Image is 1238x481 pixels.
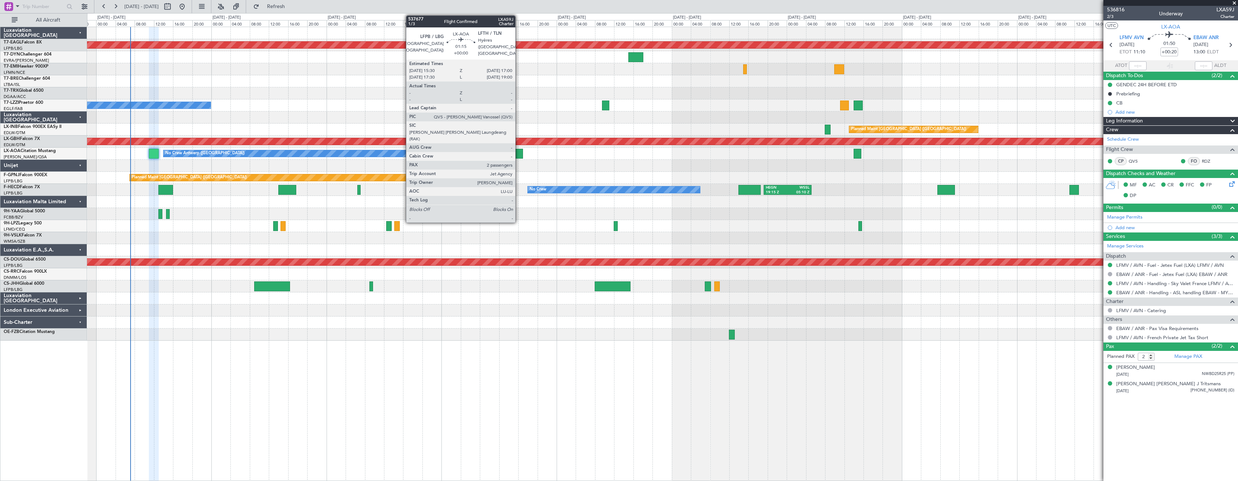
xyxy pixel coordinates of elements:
a: F-HECDFalcon 7X [4,185,40,189]
a: CS-DOUGlobal 6500 [4,257,46,262]
span: 9H-VSLK [4,233,22,238]
span: Dispatch To-Dos [1106,72,1143,80]
span: Charter [1216,14,1234,20]
div: 20:00 [307,20,326,27]
span: 11:10 [1133,49,1145,56]
span: CS-RRC [4,269,19,274]
div: 12:00 [499,20,518,27]
div: 05:10 Z [787,190,809,195]
div: 12:00 [729,20,748,27]
input: --:-- [1129,61,1147,70]
a: Manage Permits [1107,214,1143,221]
span: (2/2) [1212,342,1222,350]
span: MF [1130,182,1137,189]
a: EDLW/DTM [4,130,25,136]
div: 20:00 [422,20,441,27]
div: 04:00 [806,20,825,27]
a: CS-RRCFalcon 900LX [4,269,47,274]
span: LX-GBH [4,137,20,141]
div: [DATE] - [DATE] [97,15,125,21]
span: Others [1106,315,1122,324]
div: 20:00 [883,20,902,27]
a: 9H-VSLKFalcon 7X [4,233,42,238]
div: 04:00 [691,20,710,27]
div: CB [1116,100,1122,106]
span: ATOT [1115,62,1127,69]
div: 08:00 [1055,20,1074,27]
div: 04:00 [116,20,135,27]
a: EBAW / ANR - Fuel - Jetex Fuel (LXA) EBAW / ANR [1116,271,1227,277]
span: T7-EAGL [4,40,22,45]
span: T7-EMI [4,64,18,69]
div: 00:00 [672,20,691,27]
span: T7-LZZI [4,101,19,105]
div: 16:00 [403,20,422,27]
span: ELDT [1207,49,1219,56]
a: LTBA/ISL [4,82,20,87]
div: 19:15 Z [766,190,787,195]
span: CS-JHH [4,281,19,286]
div: 12:00 [384,20,403,27]
div: 16:00 [518,20,537,27]
span: All Aircraft [19,18,77,23]
span: [PHONE_NUMBER] (ID) [1190,387,1234,394]
a: LFPB/LBG [4,46,23,51]
span: [DATE] - [DATE] [124,3,159,10]
div: FO [1188,157,1200,165]
div: Planned Maint [GEOGRAPHIC_DATA] ([GEOGRAPHIC_DATA]) [851,124,966,135]
div: 04:00 [921,20,940,27]
a: LX-AOACitation Mustang [4,149,56,153]
span: FFC [1186,182,1194,189]
div: 00:00 [96,20,115,27]
div: 16:00 [1094,20,1113,27]
div: 08:00 [940,20,959,27]
a: LFPB/LBG [4,263,23,268]
a: LFPB/LBG [4,178,23,184]
a: FCBB/BZV [4,215,23,220]
span: 9H-LPZ [4,221,18,226]
a: EVRA/[PERSON_NAME] [4,58,49,63]
a: EGLF/FAB [4,106,23,111]
span: OE-FZB [4,330,19,334]
a: LFMD/CEQ [4,227,25,232]
div: 16:00 [979,20,998,27]
a: 9H-LPZLegacy 500 [4,221,42,226]
span: [DATE] [1116,372,1129,377]
a: LFMV / AVN - Catering [1116,307,1166,314]
a: T7-LZZIPraetor 600 [4,101,43,105]
a: CS-JHHGlobal 6000 [4,281,44,286]
div: 20:00 [768,20,787,27]
div: 00:00 [557,20,576,27]
a: T7-EAGLFalcon 8X [4,40,42,45]
div: 00:00 [441,20,460,27]
button: All Aircraft [8,14,79,26]
div: 08:00 [825,20,844,27]
a: WMSA/SZB [4,239,25,244]
span: EBAW ANR [1193,34,1219,42]
span: Permits [1106,204,1123,212]
a: F-GPNJFalcon 900EX [4,173,47,177]
div: 08:00 [595,20,614,27]
span: AC [1149,182,1155,189]
a: LX-INBFalcon 900EX EASy II [4,125,61,129]
div: [DATE] - [DATE] [903,15,931,21]
span: CS-DOU [4,257,21,262]
div: 12:00 [154,20,173,27]
button: UTC [1105,22,1118,29]
div: 20:00 [192,20,211,27]
span: [DATE] [1116,388,1129,394]
span: Leg Information [1106,117,1143,125]
span: 01:50 [1163,40,1175,48]
div: [PERSON_NAME] [1116,364,1155,371]
span: LX-INB [4,125,18,129]
div: Add new [1115,224,1234,231]
div: 04:00 [461,20,480,27]
a: 9H-YAAGlobal 5000 [4,209,45,213]
div: Add new [1115,109,1234,115]
div: No Crew Antwerp ([GEOGRAPHIC_DATA]) [165,148,245,159]
div: GENDEC 24H BEFORE ETD [1116,82,1177,88]
a: LFMV / AVN - French Private Jet Tax Short [1116,334,1208,341]
a: DGAA/ACC [4,94,26,99]
a: LFMN/NCE [4,70,25,75]
div: HEGN [766,185,787,190]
